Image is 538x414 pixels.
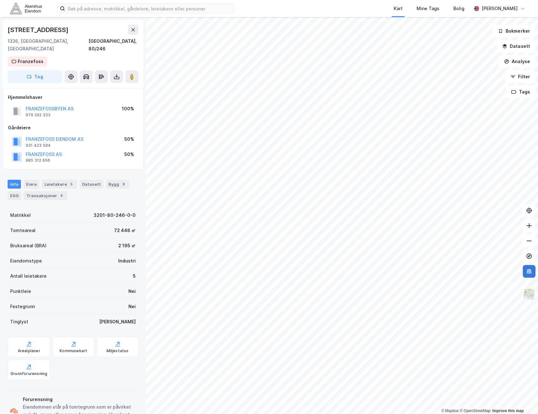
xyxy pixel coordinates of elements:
[68,181,75,187] div: 5
[10,242,47,249] div: Bruksareal (BRA)
[10,211,31,219] div: Matrikkel
[124,135,134,143] div: 50%
[441,409,459,413] a: Mapbox
[506,86,535,98] button: Tags
[482,5,518,12] div: [PERSON_NAME]
[88,37,138,53] div: [GEOGRAPHIC_DATA], 80/246
[10,3,42,14] img: akershus-eiendom-logo.9091f326c980b4bce74ccdd9f866810c.svg
[505,70,535,83] button: Filter
[497,40,535,53] button: Datasett
[499,55,535,68] button: Analyse
[118,242,136,249] div: 2 195 ㎡
[26,158,50,163] div: 985 312 656
[10,318,28,326] div: Tinglyst
[128,303,136,310] div: Nei
[128,288,136,295] div: Nei
[122,105,134,113] div: 100%
[10,371,47,376] div: Grunnforurensning
[10,257,42,265] div: Eiendomstype
[506,384,538,414] div: Kontrollprogram for chat
[8,70,62,83] button: Tag
[8,94,138,101] div: Hjemmelshaver
[118,257,136,265] div: Industri
[8,180,21,189] div: Info
[99,318,136,326] div: [PERSON_NAME]
[10,288,31,295] div: Punktleie
[417,5,439,12] div: Mine Tags
[8,191,21,200] div: ESG
[26,113,50,118] div: 979 292 333
[453,5,464,12] div: Bolig
[10,303,35,310] div: Festegrunn
[506,384,538,414] iframe: Chat Widget
[26,143,51,148] div: 931 423 584
[80,180,103,189] div: Datasett
[23,396,136,403] div: Forurensning
[120,181,127,187] div: 8
[18,58,43,65] div: Franzefoss
[493,25,535,37] button: Bokmerker
[133,272,136,280] div: 5
[460,409,490,413] a: OpenStreetMap
[106,180,129,189] div: Bygg
[523,288,535,300] img: Z
[8,37,88,53] div: 1336, [GEOGRAPHIC_DATA], [GEOGRAPHIC_DATA]
[8,25,70,35] div: [STREET_ADDRESS]
[10,227,36,234] div: Tomteareal
[58,192,65,199] div: 4
[42,180,77,189] div: Leietakere
[18,348,40,353] div: Arealplaner
[60,348,87,353] div: Kommunekart
[394,5,403,12] div: Kart
[23,180,39,189] div: Eiere
[24,191,67,200] div: Transaksjoner
[65,4,234,13] input: Søk på adresse, matrikkel, gårdeiere, leietakere eller personer
[114,227,136,234] div: 72 448 ㎡
[8,124,138,132] div: Gårdeiere
[124,151,134,158] div: 50%
[94,211,136,219] div: 3201-80-246-0-0
[107,348,129,353] div: Miljøstatus
[10,272,47,280] div: Antall leietakere
[492,409,524,413] a: Improve this map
